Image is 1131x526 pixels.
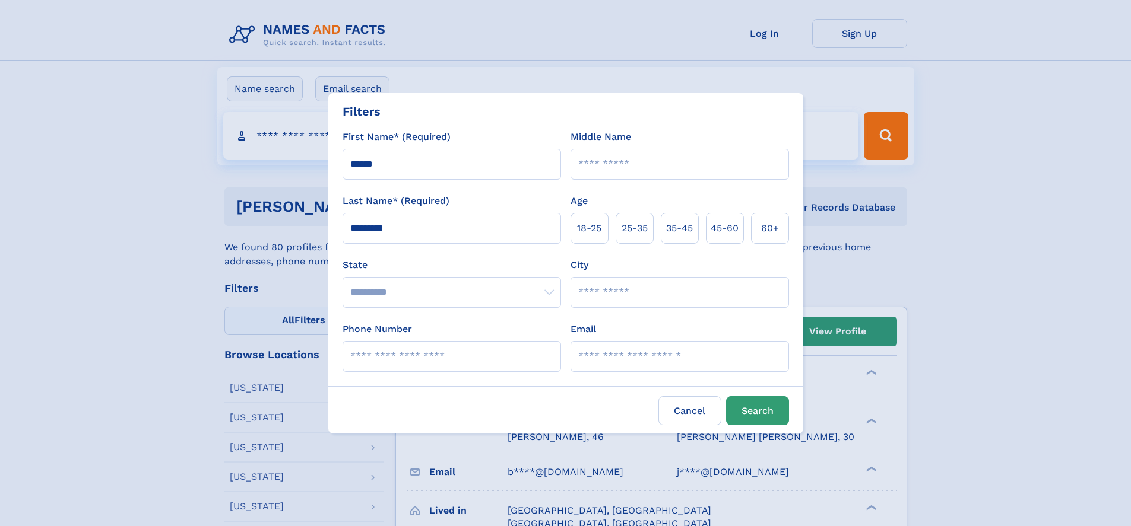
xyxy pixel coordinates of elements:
label: Last Name* (Required) [343,194,449,208]
label: Phone Number [343,322,412,336]
span: 25‑35 [622,221,648,235]
label: Age [571,194,588,208]
label: First Name* (Required) [343,130,451,144]
span: 35‑45 [666,221,693,235]
span: 18‑25 [577,221,601,235]
span: 45‑60 [711,221,739,235]
span: 60+ [761,221,779,235]
button: Search [726,396,789,425]
label: City [571,258,588,272]
label: Cancel [658,396,721,425]
div: Filters [343,103,381,120]
label: Middle Name [571,130,631,144]
label: State [343,258,561,272]
label: Email [571,322,596,336]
